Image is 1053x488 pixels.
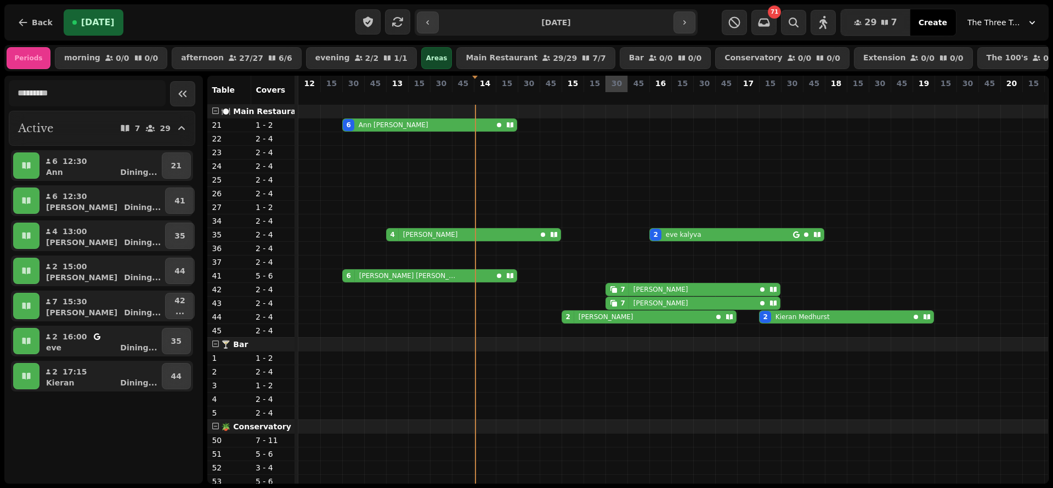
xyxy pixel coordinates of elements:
[171,336,182,347] p: 35
[212,243,247,254] p: 36
[256,284,291,295] p: 2 - 4
[1029,91,1038,102] p: 0
[524,91,533,102] p: 0
[458,78,468,89] p: 45
[64,54,100,63] p: morning
[967,17,1022,28] span: The Three Trees
[212,86,235,94] span: Table
[919,91,928,102] p: 0
[46,342,61,353] p: eve
[42,152,160,179] button: 612:30AnnDining...
[875,91,884,102] p: 0
[256,394,291,405] p: 2 - 4
[620,299,625,308] div: 7
[480,78,490,89] p: 14
[81,18,115,27] span: [DATE]
[963,91,972,102] p: 0
[653,230,658,239] div: 2
[55,47,167,69] button: morning0/00/0
[592,54,606,62] p: 7 / 7
[46,237,117,248] p: [PERSON_NAME]
[32,19,53,26] span: Back
[165,258,194,284] button: 44
[212,325,247,336] p: 45
[124,237,161,248] p: Dining ...
[52,261,58,272] p: 2
[165,293,194,319] button: 42...
[63,296,87,307] p: 15:30
[502,91,511,102] p: 0
[371,91,380,102] p: 0
[1006,78,1017,89] p: 20
[256,243,291,254] p: 2 - 4
[174,230,185,241] p: 35
[305,91,314,102] p: 0
[304,78,314,89] p: 12
[256,435,291,446] p: 7 - 11
[721,78,732,89] p: 45
[502,78,512,89] p: 15
[52,156,58,167] p: 6
[620,47,711,69] button: Bar0/00/0
[256,311,291,322] p: 2 - 4
[212,380,247,391] p: 3
[359,121,428,129] p: Ann [PERSON_NAME]
[256,380,291,391] p: 1 - 2
[212,257,247,268] p: 37
[864,18,876,27] span: 29
[787,78,797,89] p: 30
[124,307,161,318] p: Dining ...
[42,363,160,389] button: 217:15KieranDining...
[466,54,537,63] p: Main Restaurant
[212,476,247,487] p: 53
[415,91,423,102] p: 0
[633,299,688,308] p: [PERSON_NAME]
[52,296,58,307] p: 7
[359,271,460,280] p: [PERSON_NAME] [PERSON_NAME]
[629,54,644,63] p: Bar
[897,91,906,102] p: 0
[546,91,555,102] p: 0
[771,9,778,15] span: 71
[326,78,337,89] p: 15
[212,353,247,364] p: 1
[809,78,819,89] p: 45
[256,229,291,240] p: 2 - 4
[809,91,818,102] p: 0
[919,78,929,89] p: 19
[941,78,951,89] p: 15
[853,91,862,102] p: 0
[699,78,710,89] p: 30
[315,54,350,63] p: evening
[724,54,783,63] p: Conservatory
[212,449,247,459] p: 51
[42,328,160,354] button: 216:00eveDining...
[212,298,247,309] p: 43
[612,91,621,102] p: 7
[831,91,840,102] p: 0
[941,91,950,102] p: 0
[677,78,688,89] p: 15
[765,78,775,89] p: 15
[722,91,731,102] p: 0
[52,191,58,202] p: 6
[212,407,247,418] p: 5
[910,9,956,36] button: Create
[963,78,973,89] p: 30
[256,270,291,281] p: 5 - 6
[897,78,907,89] p: 45
[171,160,182,171] p: 21
[42,293,163,319] button: 715:30[PERSON_NAME]Dining...
[458,91,467,102] p: 0
[414,78,424,89] p: 15
[763,313,767,321] div: 2
[788,91,796,102] p: 0
[863,54,905,63] p: Extension
[256,298,291,309] p: 2 - 4
[212,394,247,405] p: 4
[365,54,379,62] p: 2 / 2
[171,371,182,382] p: 44
[9,9,61,36] button: Back
[63,226,87,237] p: 13:00
[568,78,578,89] p: 15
